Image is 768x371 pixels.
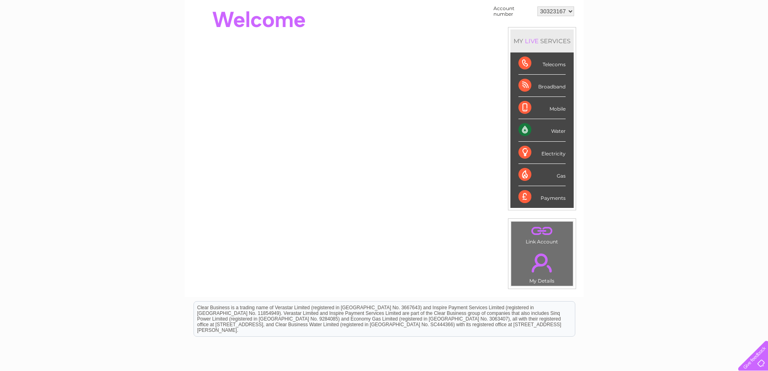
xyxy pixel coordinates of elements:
img: logo.png [27,21,68,46]
div: LIVE [523,37,540,45]
div: MY SERVICES [510,29,574,52]
a: . [513,249,571,277]
div: Water [518,119,566,141]
td: Link Account [511,221,573,247]
td: Account number [491,4,535,19]
td: My Details [511,247,573,286]
div: Mobile [518,97,566,119]
div: Gas [518,164,566,186]
a: 0333 014 3131 [616,4,672,14]
a: Log out [741,34,760,40]
a: . [513,224,571,238]
a: Water [626,34,641,40]
a: Contact [714,34,734,40]
a: Energy [646,34,664,40]
div: Clear Business is a trading name of Verastar Limited (registered in [GEOGRAPHIC_DATA] No. 3667643... [194,4,575,39]
a: Telecoms [669,34,693,40]
div: Electricity [518,142,566,164]
div: Telecoms [518,52,566,75]
div: Broadband [518,75,566,97]
a: Blog [698,34,710,40]
div: Payments [518,186,566,208]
